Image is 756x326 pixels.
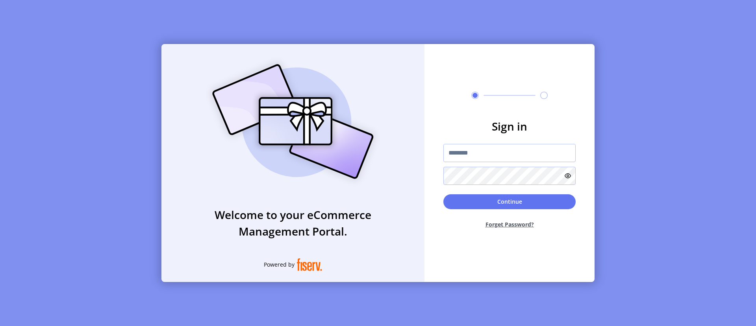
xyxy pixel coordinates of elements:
[443,194,576,209] button: Continue
[264,260,295,269] span: Powered by
[161,206,424,239] h3: Welcome to your eCommerce Management Portal.
[443,118,576,134] h3: Sign in
[200,55,385,188] img: card_Illustration.svg
[443,214,576,235] button: Forget Password?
